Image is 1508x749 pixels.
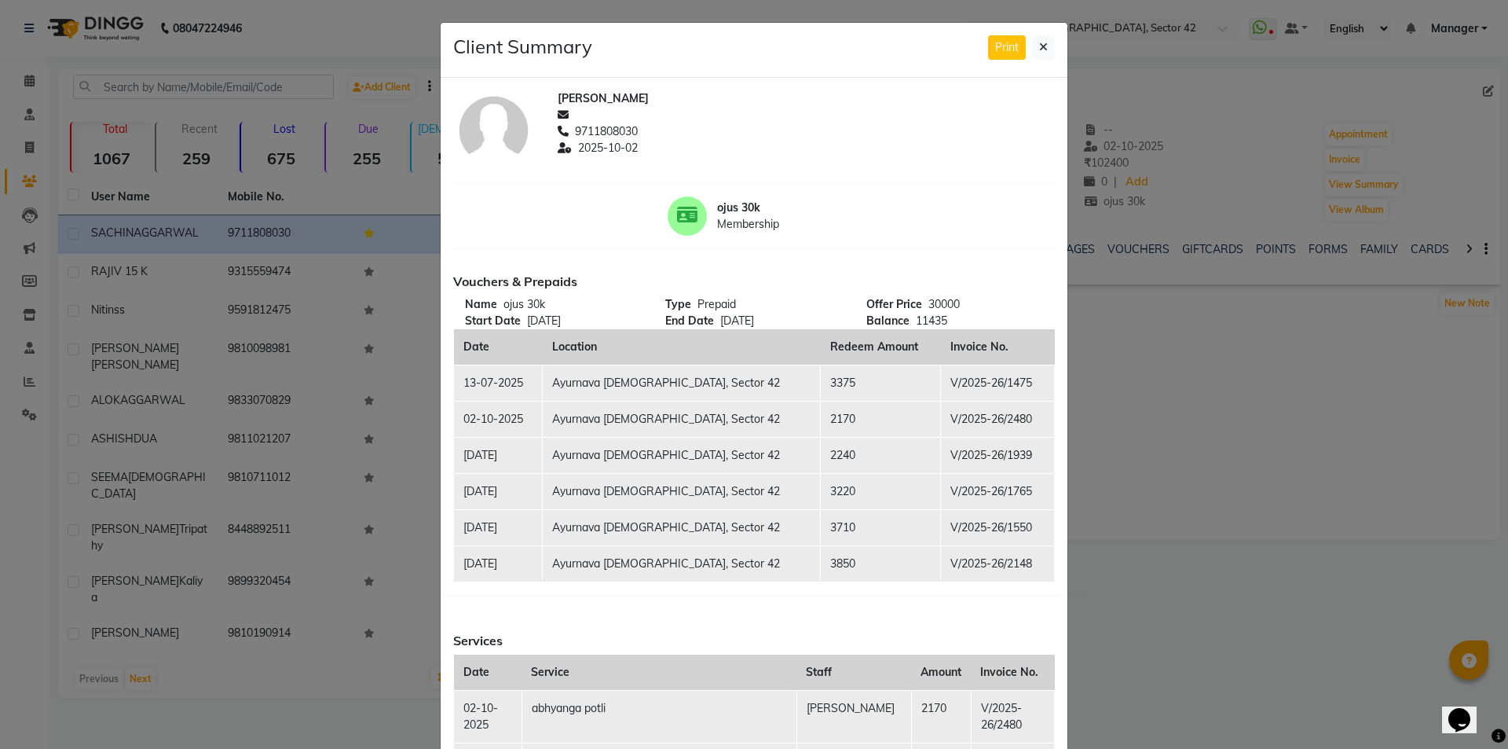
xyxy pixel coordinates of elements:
[911,655,971,691] th: Amount
[821,545,941,582] td: 3850
[454,545,543,582] td: [DATE]
[941,365,1055,401] td: V/2025-26/1475
[916,314,947,328] span: 11435
[971,690,1054,743] td: V/2025-26/2480
[453,35,592,58] h4: Client Summary
[454,365,543,401] td: 13-07-2025
[454,437,543,473] td: [DATE]
[558,90,649,107] span: [PERSON_NAME]
[941,545,1055,582] td: V/2025-26/2148
[454,329,543,365] th: Date
[1442,686,1492,733] iframe: chat widget
[821,437,941,473] td: 2240
[543,401,821,437] td: Ayurnava [DEMOGRAPHIC_DATA], Sector 42
[527,314,561,328] span: [DATE]
[454,509,543,545] td: [DATE]
[543,329,821,365] th: Location
[465,313,521,329] span: Start Date
[717,216,840,233] span: Membership
[665,296,691,313] span: Type
[821,473,941,509] td: 3220
[821,329,941,365] th: Redeem Amount
[821,509,941,545] td: 3710
[988,35,1026,60] button: Print
[454,655,522,691] th: Date
[941,473,1055,509] td: V/2025-26/1765
[578,140,638,156] span: 2025-10-02
[821,401,941,437] td: 2170
[821,365,941,401] td: 3375
[453,274,1055,289] h6: Vouchers & Prepaids
[941,509,1055,545] td: V/2025-26/1550
[717,200,840,216] span: ojus 30k
[941,329,1055,365] th: Invoice No.
[522,690,796,743] td: abhyanga potli
[543,365,821,401] td: Ayurnava [DEMOGRAPHIC_DATA], Sector 42
[454,473,543,509] td: [DATE]
[543,473,821,509] td: Ayurnava [DEMOGRAPHIC_DATA], Sector 42
[575,123,638,140] span: 9711808030
[720,314,754,328] span: [DATE]
[796,655,911,691] th: Staff
[665,313,714,329] span: End Date
[697,297,736,311] span: Prepaid
[911,690,971,743] td: 2170
[941,401,1055,437] td: V/2025-26/2480
[543,509,821,545] td: Ayurnava [DEMOGRAPHIC_DATA], Sector 42
[522,655,796,691] th: Service
[543,545,821,582] td: Ayurnava [DEMOGRAPHIC_DATA], Sector 42
[941,437,1055,473] td: V/2025-26/1939
[454,401,543,437] td: 02-10-2025
[866,313,910,329] span: Balance
[866,296,922,313] span: Offer Price
[453,633,1055,648] h6: Services
[503,297,545,311] span: ojus 30k
[454,690,522,743] td: 02-10-2025
[465,296,497,313] span: Name
[971,655,1054,691] th: Invoice No.
[928,297,960,311] span: 30000
[796,690,911,743] td: [PERSON_NAME]
[543,437,821,473] td: Ayurnava [DEMOGRAPHIC_DATA], Sector 42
